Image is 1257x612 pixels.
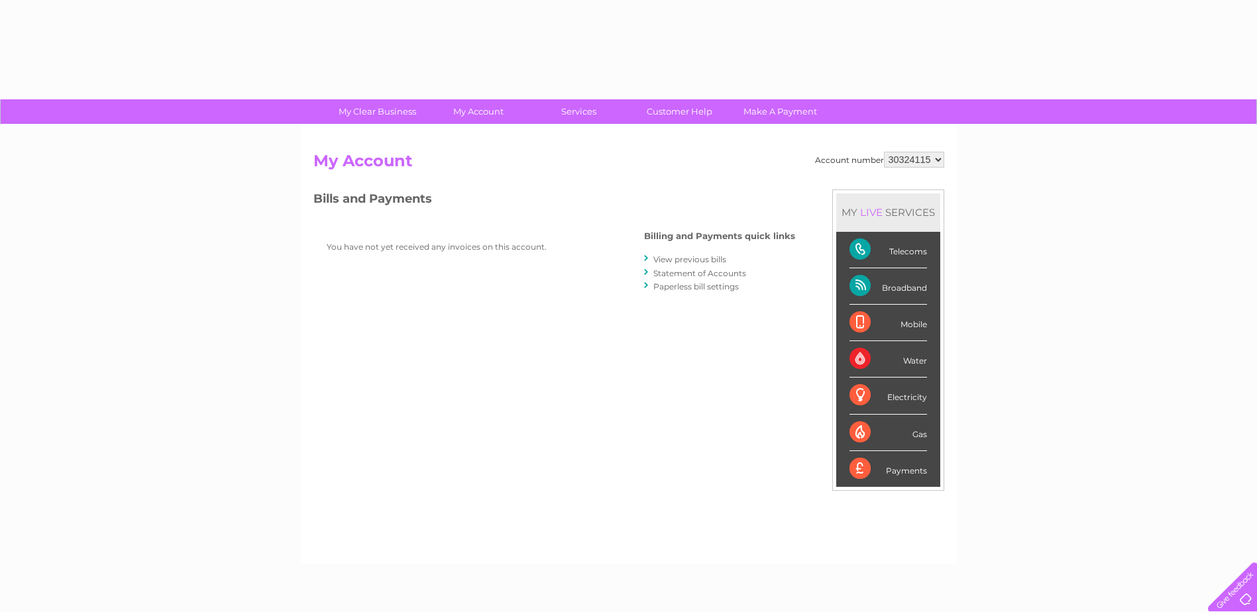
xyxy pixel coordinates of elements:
div: MY SERVICES [836,193,940,231]
h3: Bills and Payments [313,189,795,213]
div: Electricity [849,378,927,414]
a: View previous bills [653,254,726,264]
div: Mobile [849,305,927,341]
div: LIVE [857,206,885,219]
div: Broadband [849,268,927,305]
a: Make A Payment [726,99,835,124]
a: Services [524,99,633,124]
div: Water [849,341,927,378]
p: You have not yet received any invoices on this account. [327,240,592,253]
a: Statement of Accounts [653,268,746,278]
a: My Account [423,99,533,124]
div: Payments [849,451,927,487]
div: Account number [815,152,944,168]
a: Paperless bill settings [653,281,739,291]
a: My Clear Business [323,99,432,124]
a: Customer Help [625,99,734,124]
h2: My Account [313,152,944,177]
div: Gas [849,415,927,451]
div: Telecoms [849,232,927,268]
h4: Billing and Payments quick links [644,231,795,241]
